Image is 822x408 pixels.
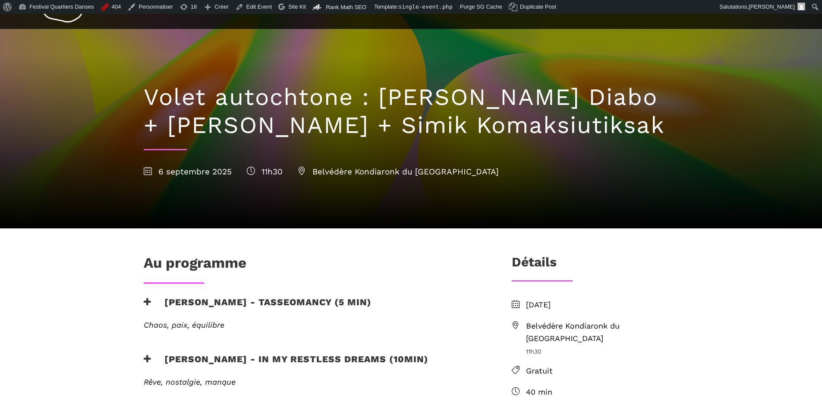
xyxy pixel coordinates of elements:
span: [PERSON_NAME] [749,3,795,10]
h3: [PERSON_NAME] - In my restless dreams (10min) [144,354,428,375]
h3: Détails [512,254,557,276]
span: 40 min [526,386,679,399]
span: 6 septembre 2025 [144,167,232,177]
em: Rêve, nostalgie, manque [144,377,236,386]
h3: [PERSON_NAME] - Tasseomancy (5 min) [144,297,372,318]
span: single-event.php [399,3,453,10]
span: 11h30 [247,167,283,177]
span: Belvédère Kondiaronk du [GEOGRAPHIC_DATA] [526,320,679,345]
span: Belvédère Kondiaronk du [GEOGRAPHIC_DATA] [298,167,499,177]
span: Rank Math SEO [326,4,366,10]
span: [DATE] [526,299,679,311]
em: Chaos, paix, équilibre [144,320,224,329]
h1: Au programme [144,254,246,276]
h1: Volet autochtone : [PERSON_NAME] Diabo + [PERSON_NAME] + Simik Komaksiutiksak [144,83,679,139]
span: 11h30 [526,347,679,356]
span: Site Kit [288,3,306,10]
span: Gratuit [526,365,679,377]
